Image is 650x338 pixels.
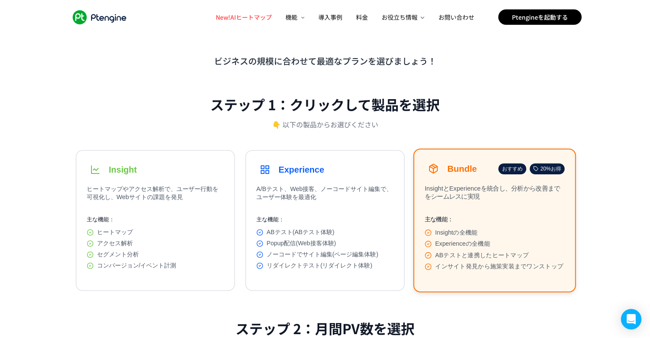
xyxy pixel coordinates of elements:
[109,165,137,175] h3: Insight
[435,229,477,236] span: Insightの全機能
[272,118,378,129] p: 👇 以下の製品からお選びください
[425,184,565,205] p: InsightとExperienceを統合し、分析から改善までをシームレスに実現
[425,216,565,223] p: 主な機能：
[235,318,415,338] h2: ステップ 2：月間PV数を選択
[256,185,394,206] p: A/Bテスト、Web接客、ノーコードサイト編集で、ユーザー体験を最適化
[285,13,299,21] span: 機能
[245,150,405,291] button: ExperienceA/Bテスト、Web接客、ノーコードサイト編集で、ユーザー体験を最適化主な機能：ABテスト(ABテスト体験)Popup配信(Web接客体験)ノーコードでサイト編集(ページ編集...
[87,185,224,206] p: ヒートマップやアクセス解析で、ユーザー行動を可視化し、Webサイトの課題を発見
[499,163,526,174] div: おすすめ
[267,240,336,247] span: Popup配信(Web接客体験)
[267,262,372,270] span: リダイレクトテスト(リダイレクト体験)
[356,13,368,21] span: 料金
[447,164,477,173] h3: Bundle
[413,149,576,293] button: Bundleおすすめ20%お得InsightとExperienceを統合し、分析から改善までをシームレスに実現主な機能：Insightの全機能Experienceの全機能ABテストと連携したヒー...
[97,251,139,259] span: セグメント分析
[216,13,272,21] span: AIヒートマップ
[279,165,324,175] h3: Experience
[318,13,342,21] span: 導入事例
[498,9,582,25] a: Ptengineを起動する
[435,251,529,259] span: ABテストと連携したヒートマップ
[87,216,224,223] p: 主な機能：
[267,229,335,236] span: ABテスト(ABテスト体験)
[216,13,230,21] span: New!
[97,240,133,247] span: アクセス解析
[621,309,641,329] div: Open Intercom Messenger
[97,229,133,236] span: ヒートマップ
[435,263,563,270] span: インサイト発見から施策実装までワンストップ
[76,150,235,291] button: Insightヒートマップやアクセス解析で、ユーザー行動を可視化し、Webサイトの課題を発見主な機能：ヒートマップアクセス解析セグメント分析コンバージョン/イベント計測
[435,240,490,248] span: Experienceの全機能
[530,163,565,174] div: 20%お得
[76,55,575,67] p: ビジネスの規模に合わせて最適なプランを選びましょう！
[256,216,394,223] p: 主な機能：
[97,262,176,270] span: コンバージョン/イベント計測
[210,94,440,114] h2: ステップ 1：クリックして製品を選択
[438,13,474,21] span: お問い合わせ
[267,251,378,259] span: ノーコードでサイト編集(ページ編集体験)
[382,13,418,21] span: お役立ち情報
